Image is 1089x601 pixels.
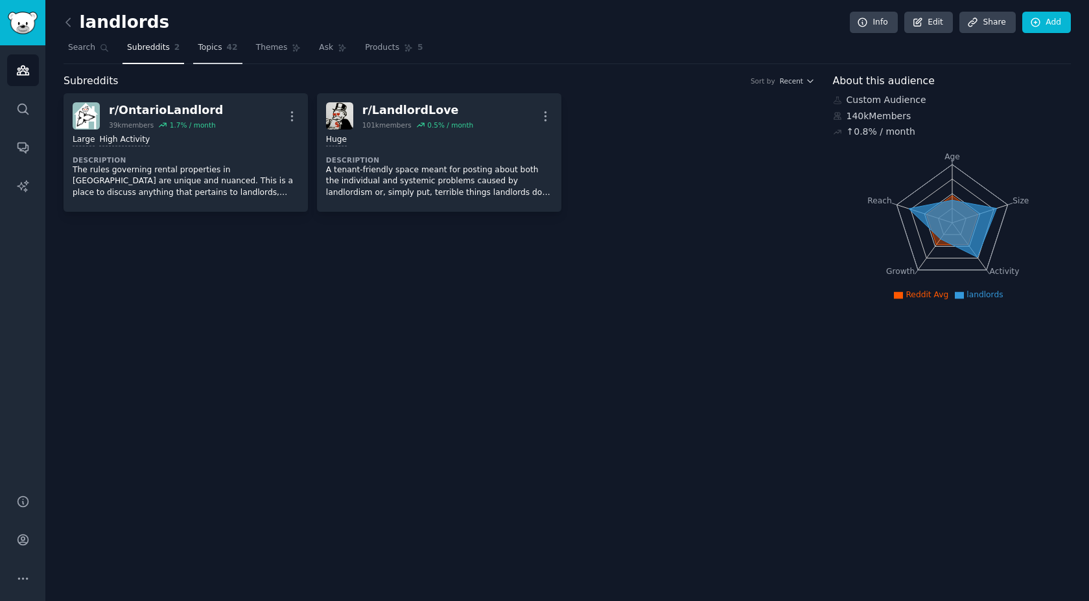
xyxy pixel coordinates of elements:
span: Subreddits [64,73,119,89]
tspan: Activity [989,267,1019,276]
div: 101k members [362,120,412,130]
dt: Description [326,155,552,164]
a: Ask [314,38,351,64]
a: Edit [904,12,953,34]
tspan: Reach [867,196,892,205]
a: Share [959,12,1015,34]
p: A tenant-friendly space meant for posting about both the individual and systemic problems caused ... [326,164,552,199]
tspan: Size [1013,196,1029,205]
a: Info [850,12,898,34]
span: Search [68,42,95,54]
span: Recent [780,76,803,85]
img: LandlordLove [326,102,353,130]
div: Huge [326,134,347,146]
h2: landlords [64,12,169,33]
p: The rules governing rental properties in [GEOGRAPHIC_DATA] are unique and nuanced. This is a plac... [73,164,299,199]
span: Products [365,42,399,54]
a: Search [64,38,113,64]
a: Subreddits2 [123,38,184,64]
dt: Description [73,155,299,164]
div: ↑ 0.8 % / month [847,125,915,139]
a: Themes [252,38,306,64]
a: OntarioLandlordr/OntarioLandlord39kmembers1.7% / monthLargeHigh ActivityDescriptionThe rules gove... [64,93,308,212]
span: 5 [417,42,423,54]
span: Subreddits [127,42,170,54]
tspan: Age [944,152,960,161]
div: 39k members [109,120,154,130]
a: Add [1022,12,1071,34]
span: landlords [966,290,1003,299]
span: Themes [256,42,288,54]
div: Large [73,134,95,146]
div: r/ LandlordLove [362,102,473,119]
span: Reddit Avg [906,290,948,299]
button: Recent [780,76,815,85]
div: High Activity [99,134,150,146]
span: About this audience [833,73,935,89]
div: r/ OntarioLandlord [109,102,223,119]
span: 42 [227,42,238,54]
span: Topics [198,42,222,54]
img: GummySearch logo [8,12,38,34]
span: 2 [174,42,180,54]
div: Custom Audience [833,93,1071,107]
span: Ask [319,42,333,54]
img: OntarioLandlord [73,102,100,130]
div: 1.7 % / month [170,120,216,130]
a: Topics42 [193,38,242,64]
div: 140k Members [833,109,1071,123]
a: LandlordLover/LandlordLove101kmembers0.5% / monthHugeDescriptionA tenant-friendly space meant for... [317,93,561,212]
div: 0.5 % / month [427,120,473,130]
tspan: Growth [886,267,915,276]
a: Products5 [360,38,427,64]
div: Sort by [751,76,775,85]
